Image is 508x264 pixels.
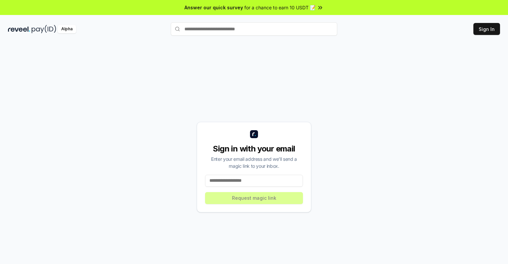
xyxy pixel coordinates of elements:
[250,130,258,138] img: logo_small
[8,25,30,33] img: reveel_dark
[32,25,56,33] img: pay_id
[205,143,303,154] div: Sign in with your email
[184,4,243,11] span: Answer our quick survey
[205,155,303,169] div: Enter your email address and we’ll send a magic link to your inbox.
[473,23,500,35] button: Sign In
[58,25,76,33] div: Alpha
[244,4,316,11] span: for a chance to earn 10 USDT 📝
